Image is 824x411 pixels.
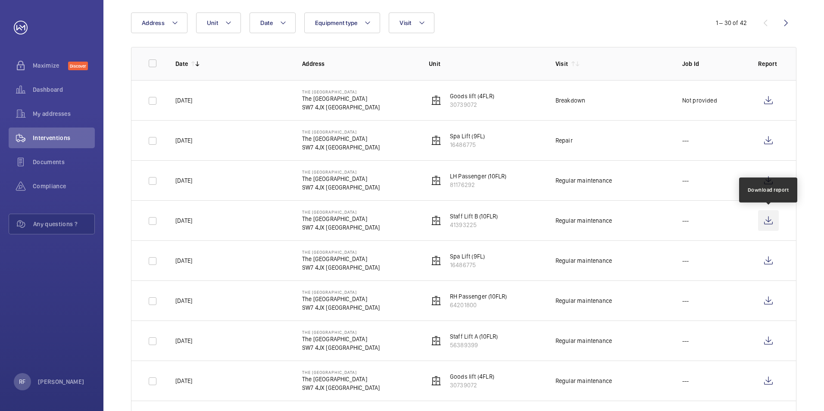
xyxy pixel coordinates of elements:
[431,175,441,186] img: elevator.svg
[682,377,689,385] p: ---
[450,252,485,261] p: Spa Lift (9FL)
[556,176,612,185] div: Regular maintenance
[302,249,380,255] p: The [GEOGRAPHIC_DATA]
[450,100,494,109] p: 30739072
[302,174,380,183] p: The [GEOGRAPHIC_DATA]
[556,256,612,265] div: Regular maintenance
[302,183,380,192] p: SW7 4JX [GEOGRAPHIC_DATA]
[175,377,192,385] p: [DATE]
[315,19,358,26] span: Equipment type
[302,89,380,94] p: The [GEOGRAPHIC_DATA]
[450,221,498,229] p: 41393225
[450,172,507,181] p: LH Passenger (10FLR)
[450,372,494,381] p: Goods lift (4FLR)
[431,215,441,226] img: elevator.svg
[302,290,380,295] p: The [GEOGRAPHIC_DATA]
[33,220,94,228] span: Any questions ?
[450,332,498,341] p: Staff Lift A (10FLR)
[556,96,586,105] div: Breakdown
[175,216,192,225] p: [DATE]
[450,261,485,269] p: 16486775
[175,136,192,145] p: [DATE]
[175,336,192,345] p: [DATE]
[556,377,612,385] div: Regular maintenance
[33,61,68,70] span: Maximize
[400,19,411,26] span: Visit
[131,12,187,33] button: Address
[682,336,689,345] p: ---
[68,62,88,70] span: Discover
[196,12,241,33] button: Unit
[682,136,689,145] p: ---
[33,134,95,142] span: Interventions
[450,292,507,301] p: RH Passenger (10FLR)
[431,296,441,306] img: elevator.svg
[302,209,380,215] p: The [GEOGRAPHIC_DATA]
[33,158,95,166] span: Documents
[302,383,380,392] p: SW7 4JX [GEOGRAPHIC_DATA]
[175,256,192,265] p: [DATE]
[556,336,612,345] div: Regular maintenance
[556,296,612,305] div: Regular maintenance
[302,169,380,174] p: The [GEOGRAPHIC_DATA]
[175,296,192,305] p: [DATE]
[33,85,95,94] span: Dashboard
[302,375,380,383] p: The [GEOGRAPHIC_DATA]
[302,94,380,103] p: The [GEOGRAPHIC_DATA]
[450,381,494,389] p: 30739072
[450,212,498,221] p: Staff Lift B (10FLR)
[175,96,192,105] p: [DATE]
[302,59,415,68] p: Address
[556,136,573,145] div: Repair
[302,303,380,312] p: SW7 4JX [GEOGRAPHIC_DATA]
[250,12,296,33] button: Date
[748,186,789,194] div: Download report
[758,59,779,68] p: Report
[33,109,95,118] span: My addresses
[175,176,192,185] p: [DATE]
[682,216,689,225] p: ---
[450,181,507,189] p: 81176292
[682,59,744,68] p: Job Id
[302,134,380,143] p: The [GEOGRAPHIC_DATA]
[556,59,568,68] p: Visit
[302,343,380,352] p: SW7 4JX [GEOGRAPHIC_DATA]
[142,19,165,26] span: Address
[302,335,380,343] p: The [GEOGRAPHIC_DATA]
[302,129,380,134] p: The [GEOGRAPHIC_DATA]
[175,59,188,68] p: Date
[302,215,380,223] p: The [GEOGRAPHIC_DATA]
[302,255,380,263] p: The [GEOGRAPHIC_DATA]
[431,255,441,266] img: elevator.svg
[302,370,380,375] p: The [GEOGRAPHIC_DATA]
[682,256,689,265] p: ---
[389,12,434,33] button: Visit
[682,96,717,105] p: Not provided
[450,301,507,309] p: 64201800
[260,19,273,26] span: Date
[450,132,485,140] p: Spa Lift (9FL)
[682,176,689,185] p: ---
[431,135,441,146] img: elevator.svg
[302,330,380,335] p: The [GEOGRAPHIC_DATA]
[450,341,498,349] p: 56389399
[431,336,441,346] img: elevator.svg
[450,92,494,100] p: Goods lift (4FLR)
[556,216,612,225] div: Regular maintenance
[429,59,542,68] p: Unit
[302,263,380,272] p: SW7 4JX [GEOGRAPHIC_DATA]
[304,12,381,33] button: Equipment type
[302,103,380,112] p: SW7 4JX [GEOGRAPHIC_DATA]
[682,296,689,305] p: ---
[38,377,84,386] p: [PERSON_NAME]
[19,377,25,386] p: RF
[207,19,218,26] span: Unit
[33,182,95,190] span: Compliance
[431,95,441,106] img: elevator.svg
[302,223,380,232] p: SW7 4JX [GEOGRAPHIC_DATA]
[302,143,380,152] p: SW7 4JX [GEOGRAPHIC_DATA]
[431,376,441,386] img: elevator.svg
[450,140,485,149] p: 16486775
[302,295,380,303] p: The [GEOGRAPHIC_DATA]
[716,19,747,27] div: 1 – 30 of 42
